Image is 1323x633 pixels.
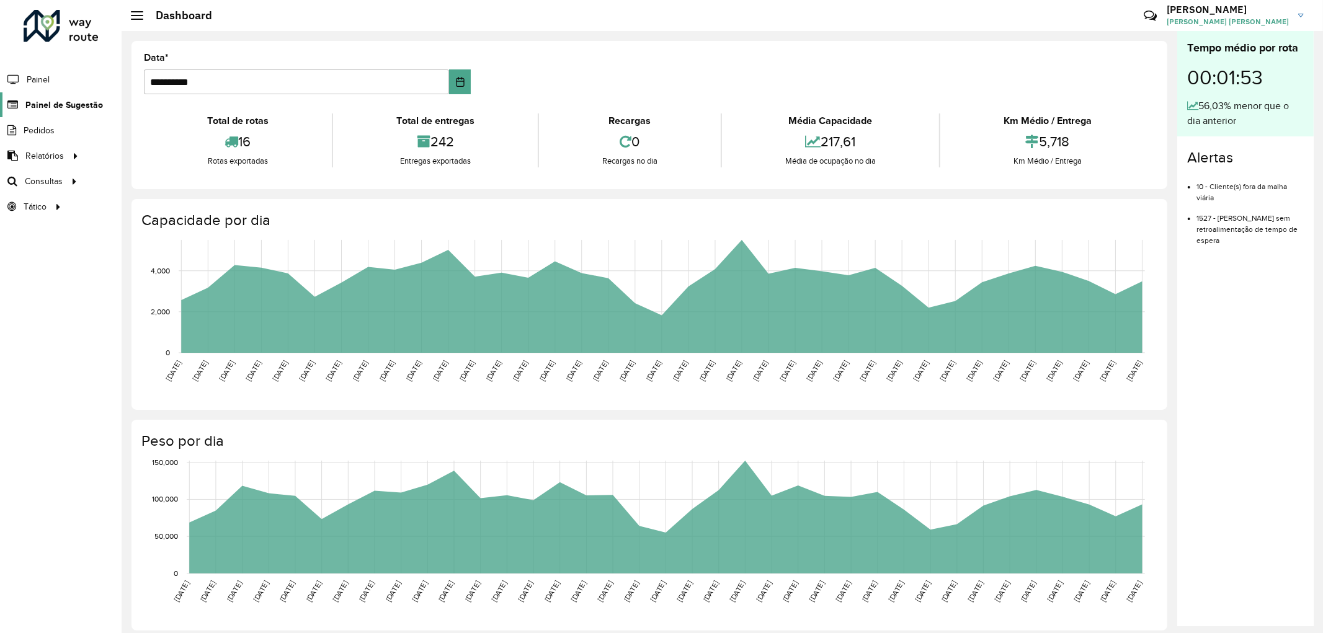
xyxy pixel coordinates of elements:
div: Km Médio / Entrega [943,155,1152,167]
div: Recargas no dia [542,155,718,167]
text: [DATE] [1099,580,1117,603]
text: [DATE] [490,580,508,603]
text: [DATE] [225,580,243,603]
text: [DATE] [755,580,773,603]
text: [DATE] [1018,359,1036,383]
h3: [PERSON_NAME] [1167,4,1289,15]
text: [DATE] [860,580,878,603]
div: Média de ocupação no dia [725,155,936,167]
text: [DATE] [511,359,529,383]
div: 56,03% menor que o dia anterior [1187,99,1304,128]
text: [DATE] [938,359,956,383]
text: [DATE] [728,580,746,603]
span: Tático [24,200,47,213]
button: Choose Date [449,69,471,94]
span: [PERSON_NAME] [PERSON_NAME] [1167,16,1289,27]
span: Relatórios [25,149,64,162]
h4: Alertas [1187,149,1304,167]
div: Total de rotas [147,113,329,128]
text: [DATE] [1019,580,1037,603]
text: [DATE] [752,359,770,383]
span: Painel [27,73,50,86]
a: Contato Rápido [1137,2,1164,29]
div: 217,61 [725,128,936,155]
text: [DATE] [569,580,587,603]
text: [DATE] [198,580,216,603]
text: [DATE] [834,580,852,603]
text: [DATE] [622,580,640,603]
text: [DATE] [384,580,402,603]
text: [DATE] [191,359,209,383]
text: [DATE] [437,580,455,603]
span: Painel de Sugestão [25,99,103,112]
text: [DATE] [517,580,535,603]
text: [DATE] [1045,359,1063,383]
text: [DATE] [725,359,743,383]
text: [DATE] [458,359,476,383]
text: [DATE] [618,359,636,383]
div: Tempo médio por rota [1187,40,1304,56]
text: [DATE] [351,359,369,383]
text: 150,000 [152,458,178,466]
text: 50,000 [154,532,178,540]
text: [DATE] [331,580,349,603]
text: [DATE] [172,580,190,603]
text: [DATE] [411,580,429,603]
div: Rotas exportadas [147,155,329,167]
text: [DATE] [1072,359,1090,383]
text: [DATE] [672,359,690,383]
text: [DATE] [298,359,316,383]
text: [DATE] [463,580,481,603]
text: [DATE] [324,359,342,383]
text: [DATE] [778,359,796,383]
text: 100,000 [152,495,178,503]
text: [DATE] [271,359,289,383]
text: [DATE] [1125,359,1143,383]
text: [DATE] [305,580,323,603]
text: [DATE] [702,580,719,603]
h4: Capacidade por dia [141,211,1155,229]
div: Entregas exportadas [336,155,535,167]
li: 1527 - [PERSON_NAME] sem retroalimentação de tempo de espera [1196,203,1304,246]
text: [DATE] [1125,580,1143,603]
div: 16 [147,128,329,155]
text: [DATE] [644,359,662,383]
text: [DATE] [244,359,262,383]
text: [DATE] [808,580,826,603]
text: [DATE] [993,580,1011,603]
text: [DATE] [781,580,799,603]
label: Data [144,50,169,65]
h4: Peso por dia [141,432,1155,450]
text: [DATE] [965,359,983,383]
text: [DATE] [698,359,716,383]
text: [DATE] [431,359,449,383]
div: 242 [336,128,535,155]
div: 5,718 [943,128,1152,155]
text: [DATE] [1098,359,1116,383]
text: [DATE] [858,359,876,383]
text: [DATE] [252,580,270,603]
text: 0 [166,348,170,356]
text: 4,000 [151,267,170,275]
text: [DATE] [966,580,984,603]
text: 2,000 [151,308,170,316]
text: [DATE] [805,359,823,383]
span: Pedidos [24,124,55,137]
text: [DATE] [164,359,182,383]
text: [DATE] [218,359,236,383]
span: Consultas [25,175,63,188]
text: [DATE] [543,580,561,603]
div: Recargas [542,113,718,128]
text: [DATE] [675,580,693,603]
text: [DATE] [912,359,930,383]
text: [DATE] [596,580,614,603]
text: [DATE] [914,580,932,603]
div: Km Médio / Entrega [943,113,1152,128]
text: [DATE] [404,359,422,383]
text: [DATE] [378,359,396,383]
text: [DATE] [992,359,1010,383]
li: 10 - Cliente(s) fora da malha viária [1196,172,1304,203]
text: [DATE] [278,580,296,603]
text: [DATE] [1046,580,1064,603]
text: [DATE] [357,580,375,603]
